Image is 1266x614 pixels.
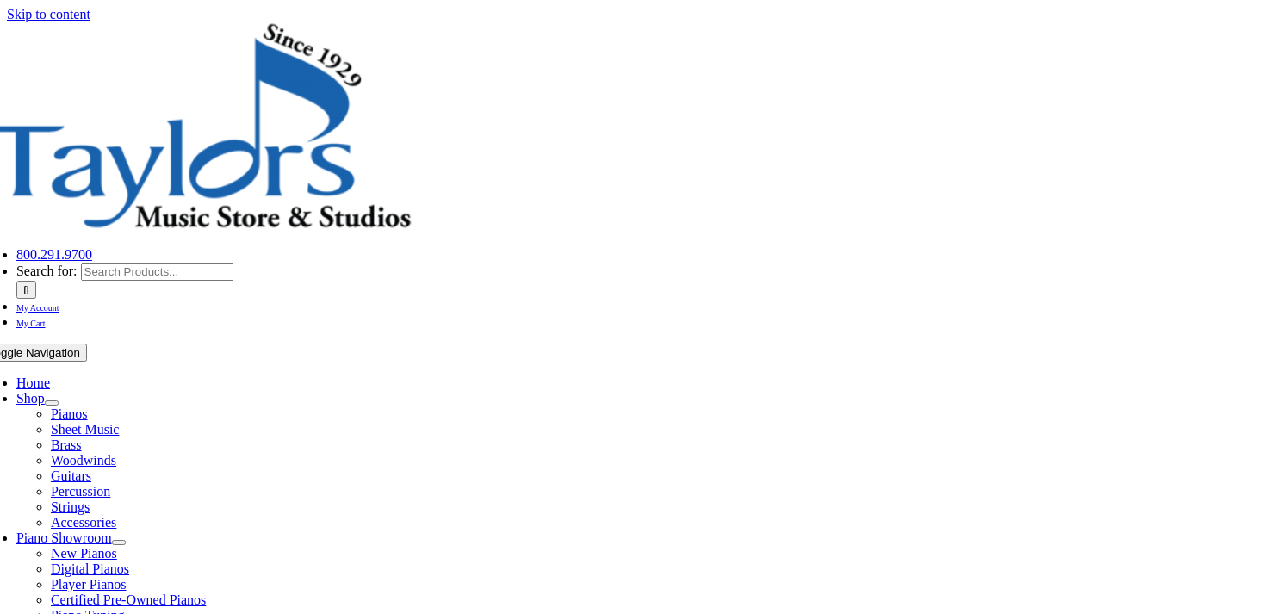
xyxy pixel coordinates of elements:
[51,561,129,576] a: Digital Pianos
[111,540,125,545] button: Open submenu of Piano Showroom
[51,546,117,561] a: New Pianos
[7,7,90,22] a: Skip to content
[51,484,110,499] a: Percussion
[16,530,112,545] a: Piano Showroom
[16,299,59,313] a: My Account
[51,468,91,483] a: Guitars
[16,314,46,329] a: My Cart
[16,281,36,299] input: Search
[45,400,59,406] button: Open submenu of Shop
[16,247,92,262] a: 800.291.9700
[16,319,46,328] span: My Cart
[51,422,120,437] a: Sheet Music
[51,515,116,530] a: Accessories
[80,263,233,281] input: Search Products...
[51,453,116,468] a: Woodwinds
[51,499,90,514] a: Strings
[16,391,45,406] a: Shop
[51,577,127,592] a: Player Pianos
[16,303,59,313] span: My Account
[51,437,82,452] a: Brass
[16,264,78,278] span: Search for:
[51,406,88,421] a: Pianos
[16,375,50,390] a: Home
[51,592,206,607] a: Certified Pre-Owned Pianos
